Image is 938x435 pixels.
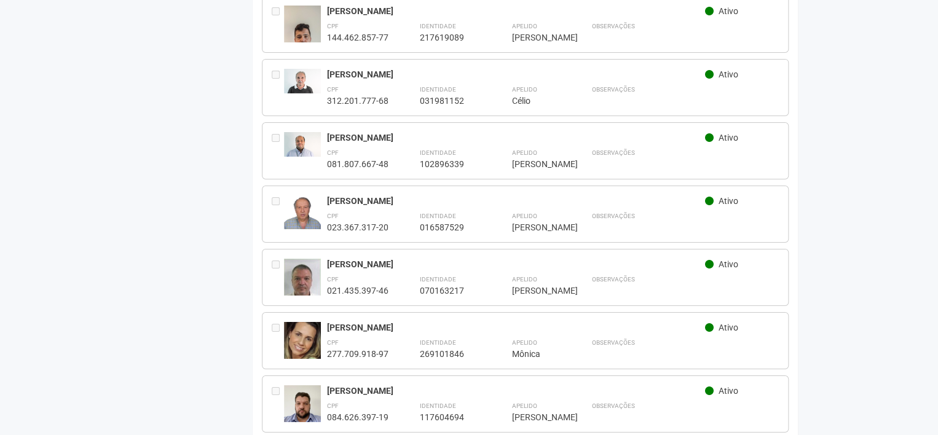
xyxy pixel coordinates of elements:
[511,402,537,409] strong: Apelido
[327,132,705,143] div: [PERSON_NAME]
[284,6,321,87] img: user.jpg
[511,285,561,296] div: [PERSON_NAME]
[327,69,705,80] div: [PERSON_NAME]
[327,322,705,333] div: [PERSON_NAME]
[419,32,481,43] div: 217619089
[327,385,705,396] div: [PERSON_NAME]
[327,159,388,170] div: 081.807.667-48
[272,385,284,423] div: Entre em contato com a Aministração para solicitar o cancelamento ou 2a via
[284,259,321,309] img: user.jpg
[272,132,284,170] div: Entre em contato com a Aministração para solicitar o cancelamento ou 2a via
[591,339,634,346] strong: Observações
[272,195,284,233] div: Entre em contato com a Aministração para solicitar o cancelamento ou 2a via
[327,6,705,17] div: [PERSON_NAME]
[419,412,481,423] div: 117604694
[272,322,284,359] div: Entre em contato com a Aministração para solicitar o cancelamento ou 2a via
[511,95,561,106] div: Célio
[591,276,634,283] strong: Observações
[284,195,321,229] img: user.jpg
[284,132,321,157] img: user.jpg
[419,285,481,296] div: 070163217
[591,149,634,156] strong: Observações
[511,412,561,423] div: [PERSON_NAME]
[719,69,738,79] span: Ativo
[511,339,537,346] strong: Apelido
[327,339,339,346] strong: CPF
[511,23,537,29] strong: Apelido
[327,32,388,43] div: 144.462.857-77
[419,213,455,219] strong: Identidade
[419,348,481,359] div: 269101846
[327,95,388,106] div: 312.201.777-68
[719,323,738,332] span: Ativo
[511,276,537,283] strong: Apelido
[327,149,339,156] strong: CPF
[284,322,321,366] img: user.jpg
[327,195,705,206] div: [PERSON_NAME]
[327,402,339,409] strong: CPF
[419,222,481,233] div: 016587529
[419,159,481,170] div: 102896339
[719,259,738,269] span: Ativo
[284,385,321,432] img: user.jpg
[419,149,455,156] strong: Identidade
[719,133,738,143] span: Ativo
[719,6,738,16] span: Ativo
[591,23,634,29] strong: Observações
[511,222,561,233] div: [PERSON_NAME]
[419,23,455,29] strong: Identidade
[419,339,455,346] strong: Identidade
[419,86,455,93] strong: Identidade
[327,412,388,423] div: 084.626.397-19
[327,86,339,93] strong: CPF
[591,213,634,219] strong: Observações
[419,276,455,283] strong: Identidade
[284,69,321,93] img: user.jpg
[327,222,388,233] div: 023.367.317-20
[272,69,284,106] div: Entre em contato com a Aministração para solicitar o cancelamento ou 2a via
[511,213,537,219] strong: Apelido
[511,159,561,170] div: [PERSON_NAME]
[719,196,738,206] span: Ativo
[327,259,705,270] div: [PERSON_NAME]
[719,386,738,396] span: Ativo
[327,23,339,29] strong: CPF
[327,348,388,359] div: 277.709.918-97
[327,213,339,219] strong: CPF
[272,259,284,296] div: Entre em contato com a Aministração para solicitar o cancelamento ou 2a via
[511,86,537,93] strong: Apelido
[419,95,481,106] div: 031981152
[591,402,634,409] strong: Observações
[272,6,284,43] div: Entre em contato com a Aministração para solicitar o cancelamento ou 2a via
[591,86,634,93] strong: Observações
[511,149,537,156] strong: Apelido
[419,402,455,409] strong: Identidade
[511,32,561,43] div: [PERSON_NAME]
[327,276,339,283] strong: CPF
[511,348,561,359] div: Mônica
[327,285,388,296] div: 021.435.397-46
